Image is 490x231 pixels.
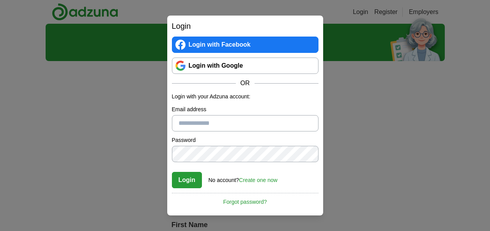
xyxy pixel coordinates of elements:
[172,105,318,114] label: Email address
[239,177,278,183] a: Create one now
[209,171,278,184] div: No account?
[172,172,202,188] button: Login
[172,58,318,74] a: Login with Google
[172,136,318,144] label: Password
[172,37,318,53] a: Login with Facebook
[172,20,318,32] h2: Login
[172,193,318,206] a: Forgot password?
[172,93,318,101] p: Login with your Adzuna account:
[236,79,255,88] span: OR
